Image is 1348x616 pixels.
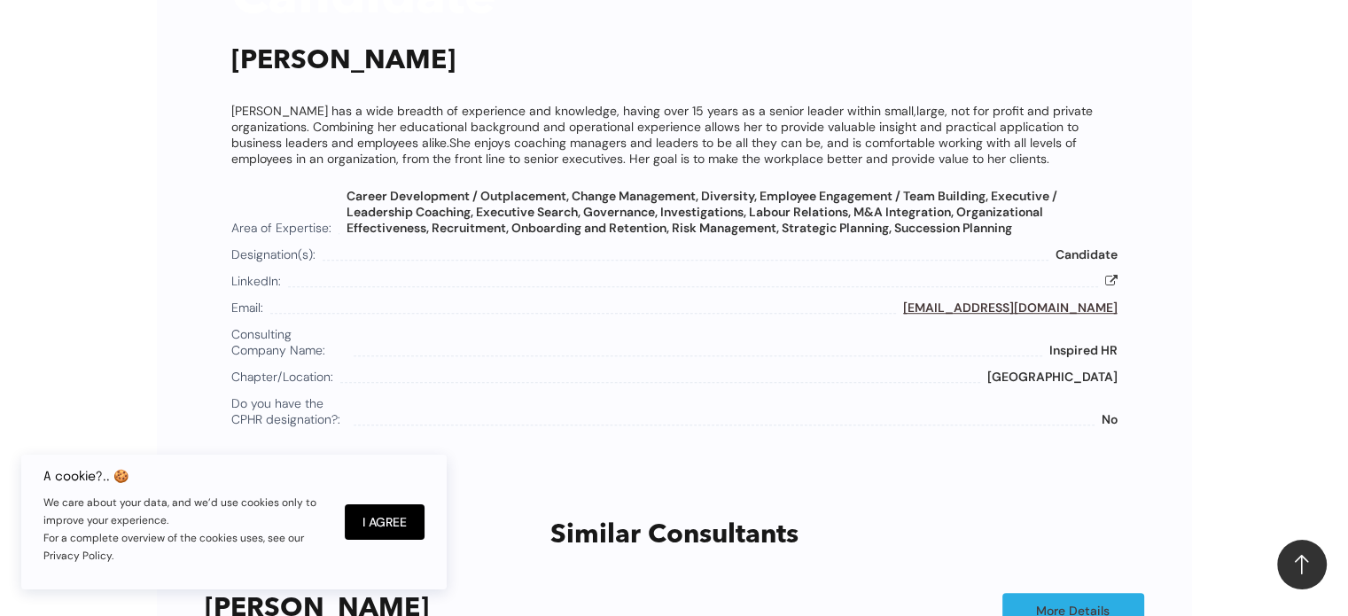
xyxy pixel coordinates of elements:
span: Calgary [987,369,1118,385]
span: Email [231,300,263,316]
span: Consulting Company Name [231,326,347,358]
span: LinkedIn [231,273,281,289]
a: [EMAIL_ADDRESS][DOMAIN_NAME] [903,300,1118,316]
span: Designation(s) [231,246,316,262]
span: Inspired HR [1049,342,1118,358]
span: price@inspiredhr.ca [903,300,1118,316]
span: No [1102,411,1118,427]
span: Career Development / Outplacement, Change Management, Diversity, Employee Engagement / Team Build... [347,188,1057,236]
span: Chapter/Location [231,369,333,385]
p: [PERSON_NAME] has a wide breadth of experience and knowledge, having over 15 years as a senior le... [231,103,1118,167]
span: Do you have the CPHR designation? [231,395,347,427]
span: Candidate [1056,246,1118,262]
span: https://ca.linkedin.com/in/pricekari [1105,273,1118,289]
button: I Agree [345,504,425,540]
h2: Similar Consultants [205,516,1144,556]
span: Area of Expertise [231,220,331,236]
h2: [PERSON_NAME] [231,42,1118,82]
span: [GEOGRAPHIC_DATA] [987,369,1118,385]
p: We care about your data, and we’d use cookies only to improve your experience. For a complete ove... [43,494,327,565]
h6: A cookie?.. 🍪 [43,469,327,483]
span: Career Development / Outplacement, Change Management, Diversity, Employee Engagement / Team Build... [347,188,1118,236]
